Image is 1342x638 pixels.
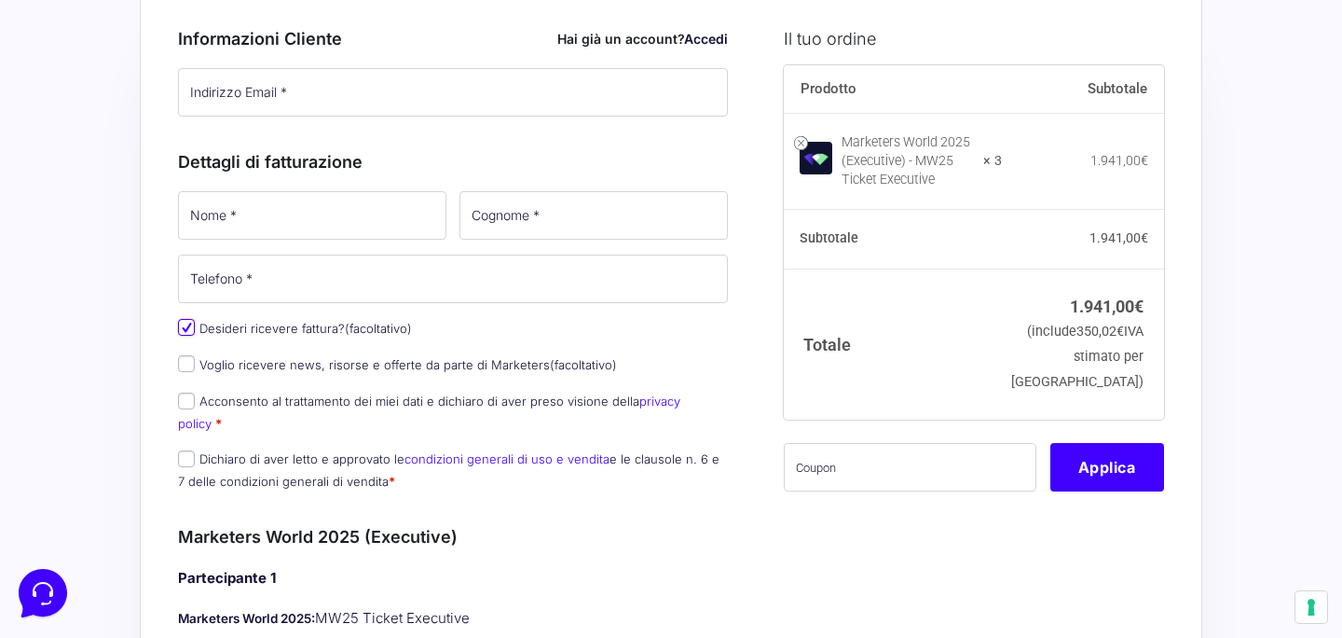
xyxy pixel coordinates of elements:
a: condizioni generali di uso e vendita [404,451,609,466]
img: dark [89,104,127,142]
strong: × 3 [983,152,1002,171]
span: (facoltativo) [345,321,412,336]
span: € [1116,324,1124,340]
h3: Il tuo ordine [784,26,1164,51]
span: € [1141,230,1148,245]
bdi: 1.941,00 [1089,230,1148,245]
div: Marketers World 2025 (Executive) - MW25 Ticket Executive [842,133,972,189]
input: Cognome * [459,191,728,240]
input: Acconsento al trattamento dei miei dati e dichiaro di aver preso visione dellaprivacy policy [178,393,195,409]
a: privacy policy [178,394,680,430]
input: Voglio ricevere news, risorse e offerte da parte di Marketers(facoltativo) [178,355,195,372]
input: Nome * [178,191,446,240]
button: Inizia una conversazione [30,157,343,194]
small: (include IVA stimato per [GEOGRAPHIC_DATA]) [1011,324,1143,390]
h3: Marketers World 2025 (Executive) [178,524,728,549]
h2: Ciao da Marketers 👋 [15,15,313,45]
iframe: Customerly Messenger Launcher [15,565,71,621]
bdi: 1.941,00 [1090,153,1148,168]
img: Marketers World 2025 (Executive) - MW25 Ticket Executive [800,142,832,174]
p: Messaggi [161,492,212,509]
span: Trova una risposta [30,231,145,246]
th: Totale [784,269,1003,419]
img: dark [30,104,67,142]
label: Voglio ricevere news, risorse e offerte da parte di Marketers [178,357,617,372]
h4: Partecipante 1 [178,568,728,589]
h3: Dettagli di fatturazione [178,149,728,174]
th: Subtotale [1002,65,1164,114]
span: (facoltativo) [550,357,617,372]
p: Home [56,492,88,509]
span: € [1134,297,1143,316]
span: 350,02 [1076,324,1124,340]
span: Le tue conversazioni [30,75,158,90]
input: Indirizzo Email * [178,68,728,117]
label: Dichiaro di aver letto e approvato le e le clausole n. 6 e 7 delle condizioni generali di vendita [178,451,719,488]
a: Apri Centro Assistenza [199,231,343,246]
th: Prodotto [784,65,1003,114]
input: Desideri ricevere fattura?(facoltativo) [178,319,195,336]
button: Messaggi [130,466,244,509]
img: dark [60,104,97,142]
button: Le tue preferenze relative al consenso per le tecnologie di tracciamento [1295,591,1327,623]
button: Applica [1050,443,1164,492]
h3: Informazioni Cliente [178,26,728,51]
span: Inizia una conversazione [121,168,275,183]
span: € [1141,153,1148,168]
input: Dichiaro di aver letto e approvato lecondizioni generali di uso e venditae le clausole n. 6 e 7 d... [178,451,195,467]
p: MW25 Ticket Executive [178,608,728,630]
bdi: 1.941,00 [1070,297,1143,316]
button: Home [15,466,130,509]
input: Telefono * [178,255,728,303]
a: Accedi [684,31,728,47]
input: Cerca un articolo... [42,271,305,290]
th: Subtotale [784,210,1003,270]
p: Aiuto [287,492,314,509]
label: Acconsento al trattamento dei miei dati e dichiaro di aver preso visione della [178,394,680,430]
div: Hai già un account? [557,29,728,49]
strong: Marketers World 2025: [178,611,315,626]
label: Desideri ricevere fattura? [178,321,412,336]
input: Coupon [784,443,1036,492]
button: Aiuto [243,466,358,509]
